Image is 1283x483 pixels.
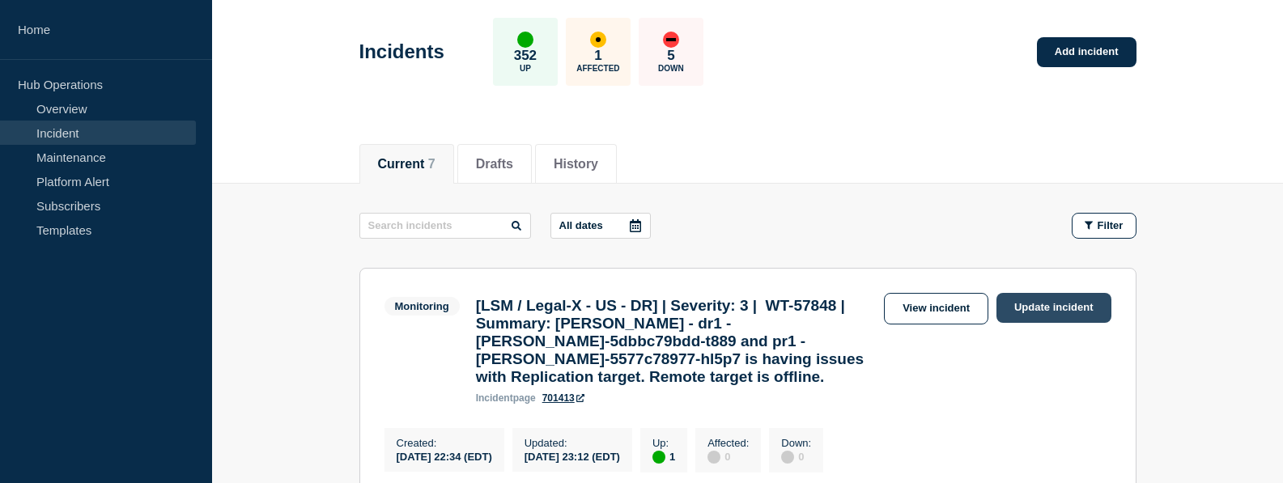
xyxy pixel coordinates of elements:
div: 0 [707,449,749,464]
h1: Incidents [359,40,444,63]
a: View incident [884,293,988,324]
button: All dates [550,213,651,239]
button: Filter [1072,213,1136,239]
p: page [476,392,536,404]
p: Down : [781,437,811,449]
div: disabled [781,451,794,464]
p: Created : [397,437,492,449]
p: Affected [576,64,619,73]
div: [DATE] 23:12 (EDT) [525,449,620,463]
p: All dates [559,219,603,231]
span: 7 [428,157,435,171]
div: 1 [652,449,675,464]
span: incident [476,392,513,404]
div: up [652,451,665,464]
input: Search incidents [359,213,531,239]
span: Filter [1098,219,1124,231]
div: up [517,32,533,48]
p: Down [658,64,684,73]
button: History [554,157,598,172]
p: 5 [667,48,674,64]
p: 1 [594,48,601,64]
span: Monitoring [384,297,460,316]
a: 701413 [542,392,584,404]
p: Up [520,64,531,73]
a: Update incident [996,293,1111,323]
p: Affected : [707,437,749,449]
p: Up : [652,437,675,449]
div: disabled [707,451,720,464]
p: 352 [514,48,537,64]
button: Current 7 [378,157,435,172]
h3: [LSM / Legal-X - US - DR] | Severity: 3 | WT-57848 | Summary: [PERSON_NAME] - dr1 - [PERSON_NAME]... [476,297,876,386]
button: Drafts [476,157,513,172]
p: Updated : [525,437,620,449]
div: down [663,32,679,48]
a: Add incident [1037,37,1136,67]
div: 0 [781,449,811,464]
div: [DATE] 22:34 (EDT) [397,449,492,463]
div: affected [590,32,606,48]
